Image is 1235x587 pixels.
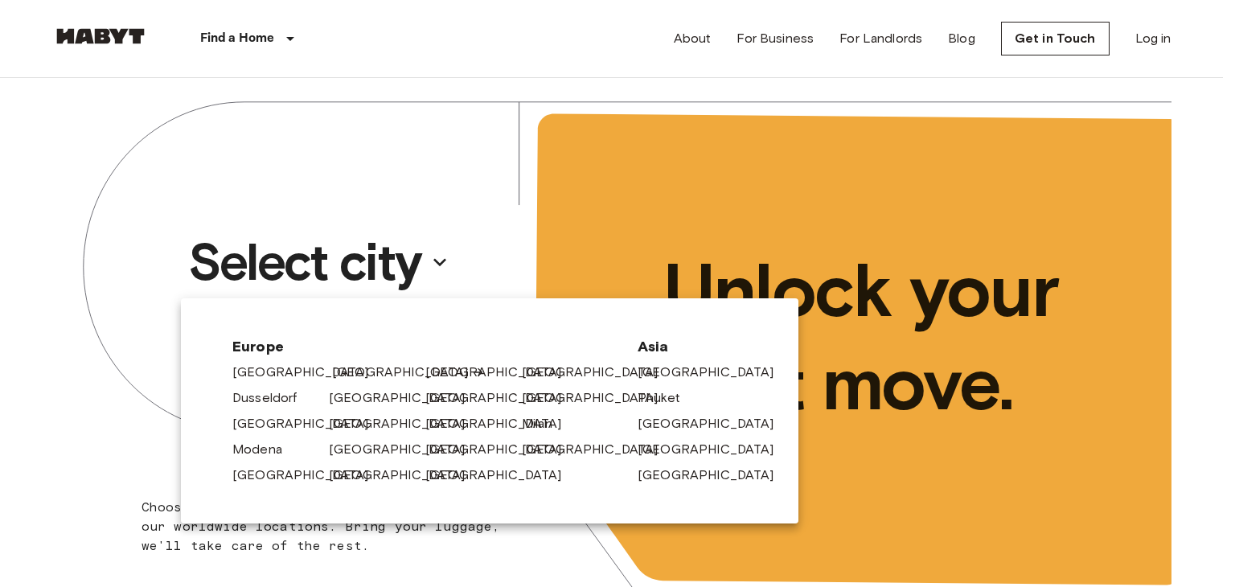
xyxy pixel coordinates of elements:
a: [GEOGRAPHIC_DATA] [425,414,578,433]
a: [GEOGRAPHIC_DATA] [425,466,578,485]
a: [GEOGRAPHIC_DATA] [425,363,578,382]
a: [GEOGRAPHIC_DATA] [522,388,675,408]
a: Modena [232,440,298,459]
a: [GEOGRAPHIC_DATA] [425,440,578,459]
a: [GEOGRAPHIC_DATA] [329,388,482,408]
a: [GEOGRAPHIC_DATA] [332,363,485,382]
a: [GEOGRAPHIC_DATA] [329,440,482,459]
a: Phuket [638,388,696,408]
a: [GEOGRAPHIC_DATA] [425,388,578,408]
span: Europe [232,337,612,356]
a: [GEOGRAPHIC_DATA] [232,414,385,433]
a: [GEOGRAPHIC_DATA] [522,363,675,382]
a: [GEOGRAPHIC_DATA] [522,440,675,459]
span: Asia [638,337,747,356]
a: [GEOGRAPHIC_DATA] [329,414,482,433]
a: [GEOGRAPHIC_DATA] [232,363,385,382]
a: Milan [522,414,568,433]
a: Dusseldorf [232,388,314,408]
a: [GEOGRAPHIC_DATA] [329,466,482,485]
a: [GEOGRAPHIC_DATA] [638,440,790,459]
a: [GEOGRAPHIC_DATA] [638,414,790,433]
a: [GEOGRAPHIC_DATA] [232,466,385,485]
a: [GEOGRAPHIC_DATA] [638,466,790,485]
a: [GEOGRAPHIC_DATA] [638,363,790,382]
